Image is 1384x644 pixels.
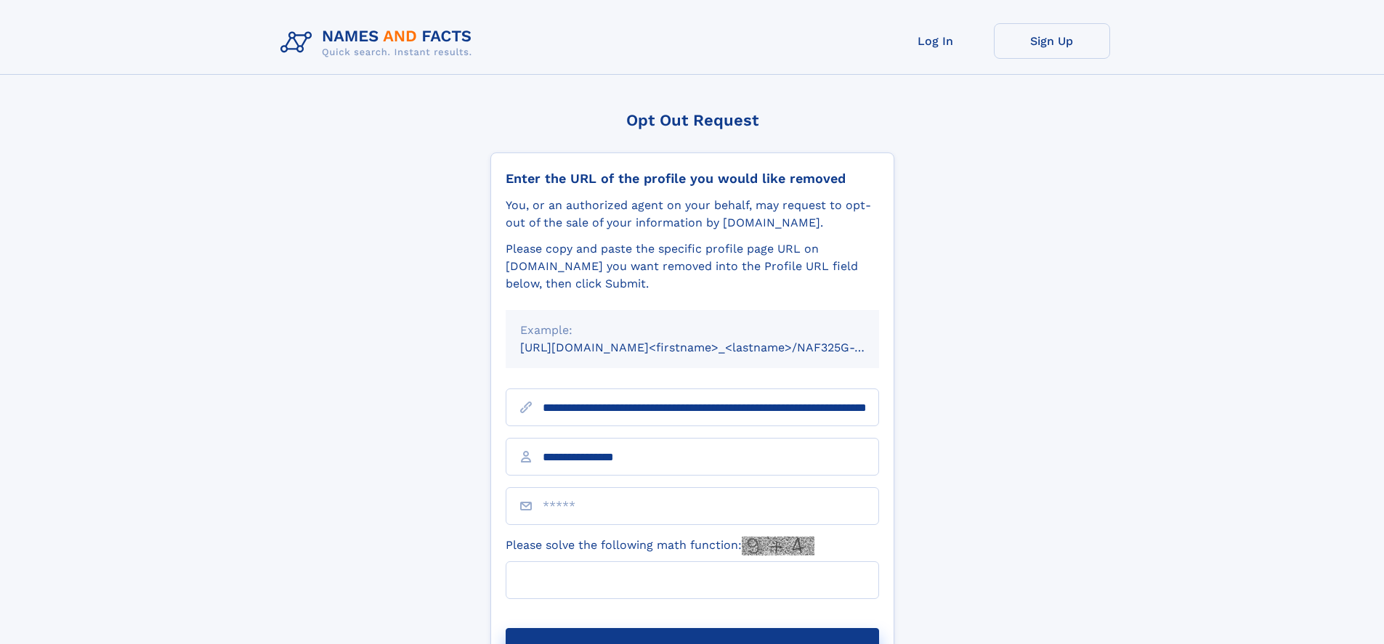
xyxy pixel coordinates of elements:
div: Please copy and paste the specific profile page URL on [DOMAIN_NAME] you want removed into the Pr... [506,240,879,293]
a: Sign Up [994,23,1110,59]
div: Enter the URL of the profile you would like removed [506,171,879,187]
small: [URL][DOMAIN_NAME]<firstname>_<lastname>/NAF325G-xxxxxxxx [520,341,907,354]
div: Opt Out Request [490,111,894,129]
a: Log In [878,23,994,59]
div: You, or an authorized agent on your behalf, may request to opt-out of the sale of your informatio... [506,197,879,232]
label: Please solve the following math function: [506,537,814,555]
img: Logo Names and Facts [275,23,484,62]
div: Example: [520,322,865,339]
